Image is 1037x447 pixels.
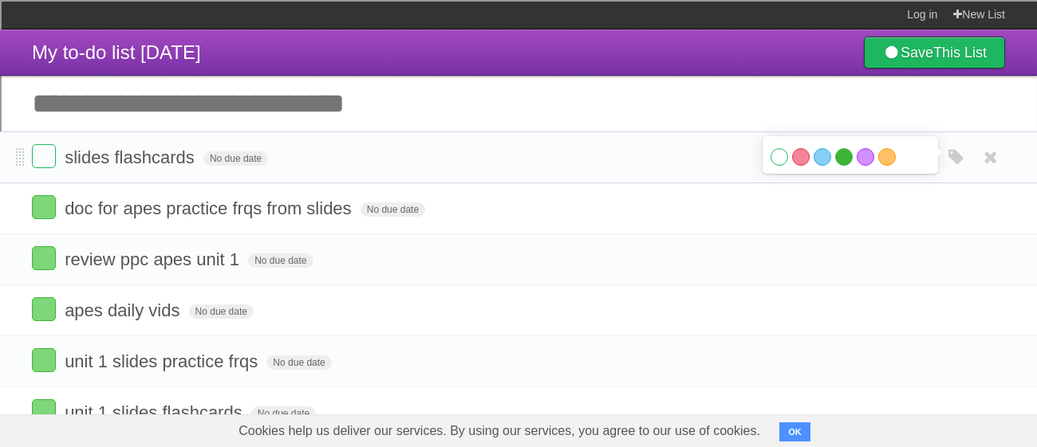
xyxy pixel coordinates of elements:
div: Delete [6,80,1031,94]
label: Done [32,144,56,168]
label: Done [32,195,56,219]
span: unit 1 slides practice frqs [65,351,262,371]
span: My to-do list [DATE] [32,41,201,63]
div: Sort A > Z [6,37,1031,51]
span: No due date [251,406,316,421]
label: White [771,148,788,166]
label: Blue [814,148,831,166]
div: Move To ... [6,65,1031,80]
label: Done [32,399,56,423]
div: Sign out [6,108,1031,123]
label: Red [792,148,810,166]
label: Done [32,246,56,270]
span: unit 1 slides flashcards [65,402,246,422]
div: Sort New > Old [6,51,1031,65]
div: Options [6,94,1031,108]
label: Orange [878,148,896,166]
a: SaveThis List [864,37,1005,69]
span: apes daily vids [65,300,183,320]
label: Green [835,148,853,166]
span: No due date [248,253,313,268]
span: review ppc apes unit 1 [65,249,243,269]
span: No due date [189,304,254,319]
b: This List [933,45,987,61]
label: Done [32,297,56,321]
span: No due date [203,151,268,166]
div: Home [6,6,333,21]
span: Cookies help us deliver our services. By using our services, you agree to our use of cookies. [223,415,776,447]
span: slides flashcards [65,147,199,167]
span: doc for apes practice frqs from slides [65,198,355,218]
label: Done [32,348,56,372]
button: OK [779,422,810,441]
span: No due date [361,202,425,217]
label: Purple [857,148,874,166]
span: No due date [266,355,331,370]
